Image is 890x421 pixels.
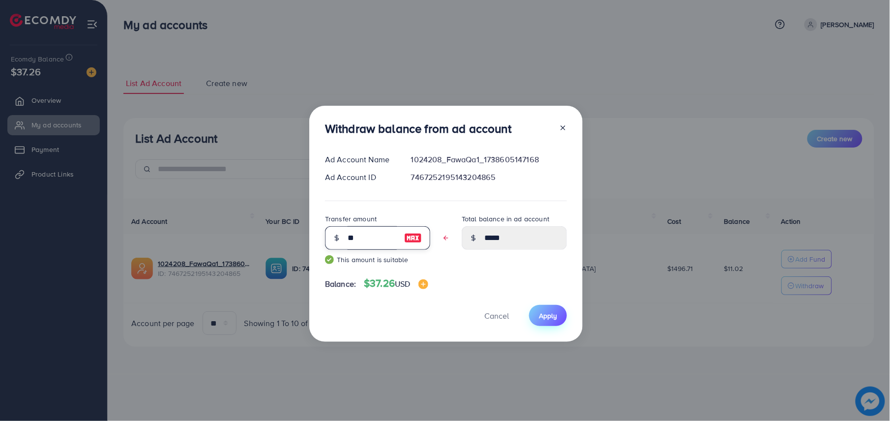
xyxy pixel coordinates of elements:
[403,154,575,165] div: 1024208_FawaQa1_1738605147168
[403,172,575,183] div: 7467252195143204865
[325,121,511,136] h3: Withdraw balance from ad account
[364,277,428,290] h4: $37.26
[325,214,377,224] label: Transfer amount
[462,214,549,224] label: Total balance in ad account
[539,311,557,321] span: Apply
[317,154,403,165] div: Ad Account Name
[325,255,334,264] img: guide
[472,305,521,326] button: Cancel
[317,172,403,183] div: Ad Account ID
[325,278,356,290] span: Balance:
[325,255,430,265] small: This amount is suitable
[484,310,509,321] span: Cancel
[418,279,428,289] img: image
[395,278,410,289] span: USD
[404,232,422,244] img: image
[529,305,567,326] button: Apply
